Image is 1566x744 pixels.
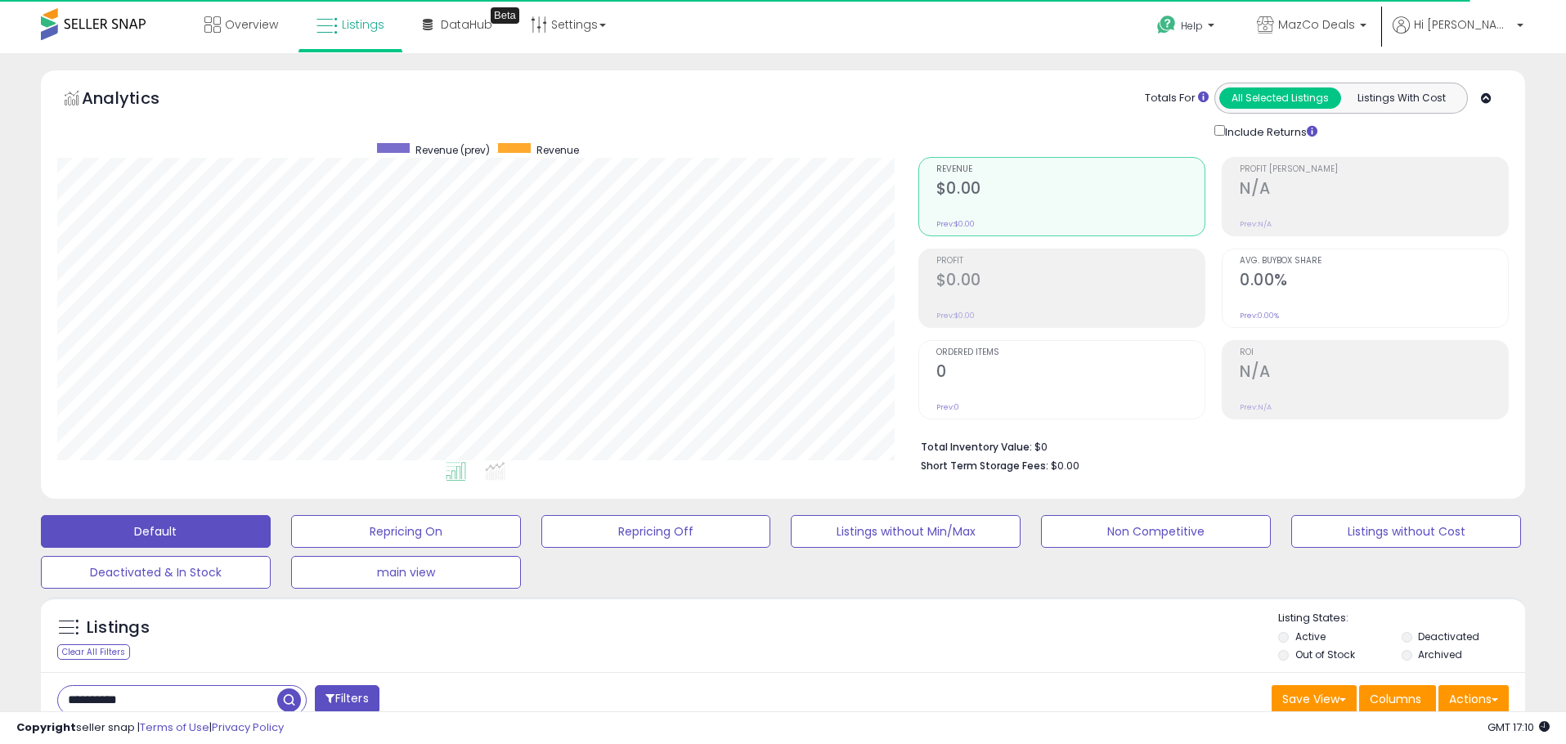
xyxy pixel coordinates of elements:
[1438,685,1509,713] button: Actions
[1051,458,1079,473] span: $0.00
[936,179,1205,201] h2: $0.00
[1240,219,1272,229] small: Prev: N/A
[82,87,191,114] h5: Analytics
[1240,311,1279,320] small: Prev: 0.00%
[415,143,490,157] span: Revenue (prev)
[1278,611,1525,626] p: Listing States:
[1393,16,1523,53] a: Hi [PERSON_NAME]
[791,515,1021,548] button: Listings without Min/Max
[541,515,771,548] button: Repricing Off
[1487,719,1550,735] span: 2025-10-7 17:10 GMT
[1291,515,1521,548] button: Listings without Cost
[536,143,579,157] span: Revenue
[1240,165,1508,174] span: Profit [PERSON_NAME]
[936,219,975,229] small: Prev: $0.00
[1370,691,1421,707] span: Columns
[441,16,492,33] span: DataHub
[1240,271,1508,293] h2: 0.00%
[936,402,959,412] small: Prev: 0
[1418,630,1479,643] label: Deactivated
[1295,630,1326,643] label: Active
[1041,515,1271,548] button: Non Competitive
[491,7,519,24] div: Tooltip anchor
[1240,362,1508,384] h2: N/A
[936,165,1205,174] span: Revenue
[936,311,975,320] small: Prev: $0.00
[1181,19,1203,33] span: Help
[1278,16,1355,33] span: MazCo Deals
[1295,648,1355,661] label: Out of Stock
[1202,122,1337,141] div: Include Returns
[1414,16,1512,33] span: Hi [PERSON_NAME]
[315,685,379,714] button: Filters
[225,16,278,33] span: Overview
[936,348,1205,357] span: Ordered Items
[57,644,130,660] div: Clear All Filters
[1340,87,1462,109] button: Listings With Cost
[1240,402,1272,412] small: Prev: N/A
[342,16,384,33] span: Listings
[87,616,150,639] h5: Listings
[921,459,1048,473] b: Short Term Storage Fees:
[936,362,1205,384] h2: 0
[291,515,521,548] button: Repricing On
[1240,348,1508,357] span: ROI
[921,440,1032,454] b: Total Inventory Value:
[140,719,209,735] a: Terms of Use
[921,436,1496,455] li: $0
[1145,91,1209,106] div: Totals For
[1144,2,1231,53] a: Help
[1272,685,1357,713] button: Save View
[1240,257,1508,266] span: Avg. Buybox Share
[41,515,271,548] button: Default
[1219,87,1341,109] button: All Selected Listings
[1240,179,1508,201] h2: N/A
[212,719,284,735] a: Privacy Policy
[1418,648,1462,661] label: Archived
[936,257,1205,266] span: Profit
[16,720,284,736] div: seller snap | |
[291,556,521,589] button: main view
[936,271,1205,293] h2: $0.00
[16,719,76,735] strong: Copyright
[1359,685,1436,713] button: Columns
[1156,15,1177,35] i: Get Help
[41,556,271,589] button: Deactivated & In Stock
